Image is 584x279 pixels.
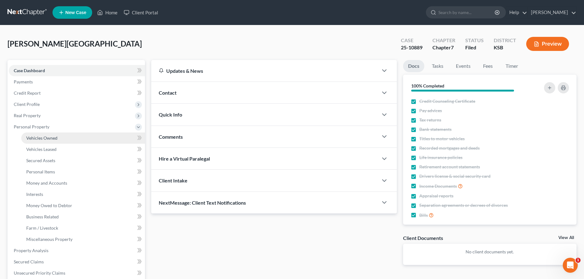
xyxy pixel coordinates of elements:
[14,113,41,118] span: Real Property
[21,189,145,200] a: Interests
[451,44,454,50] span: 7
[14,79,33,84] span: Payments
[401,37,422,44] div: Case
[432,37,455,44] div: Chapter
[451,60,476,72] a: Events
[14,124,49,129] span: Personal Property
[432,44,455,51] div: Chapter
[9,76,145,87] a: Payments
[494,44,516,51] div: KSB
[94,7,121,18] a: Home
[419,154,462,161] span: Life insurance policies
[26,169,55,174] span: Personal Items
[9,267,145,279] a: Unsecured Priority Claims
[65,10,86,15] span: New Case
[419,164,480,170] span: Retirement account statements
[26,225,58,231] span: Farm / Livestock
[26,237,72,242] span: Miscellaneous Property
[14,270,65,276] span: Unsecured Priority Claims
[506,7,527,18] a: Help
[7,39,142,48] span: [PERSON_NAME][GEOGRAPHIC_DATA]
[419,212,428,218] span: Bills
[14,102,40,107] span: Client Profile
[14,68,45,73] span: Case Dashboard
[411,83,444,88] strong: 100% Completed
[419,145,480,151] span: Recorded mortgages and deeds
[159,156,210,162] span: Hire a Virtual Paralegal
[159,112,182,117] span: Quick Info
[9,87,145,99] a: Credit Report
[501,60,523,72] a: Timer
[427,60,448,72] a: Tasks
[159,67,370,74] div: Updates & News
[26,147,57,152] span: Vehicles Leased
[526,37,569,51] button: Preview
[419,173,491,179] span: Drivers license & social security card
[21,166,145,177] a: Personal Items
[26,192,43,197] span: Interests
[26,135,57,141] span: Vehicles Owned
[159,200,246,206] span: NextMessage: Client Text Notifications
[576,258,581,263] span: 1
[419,117,441,123] span: Tax returns
[14,248,48,253] span: Property Analysis
[26,158,55,163] span: Secured Assets
[159,90,177,96] span: Contact
[21,177,145,189] a: Money and Accounts
[9,256,145,267] a: Secured Claims
[121,7,161,18] a: Client Portal
[419,202,508,208] span: Separation agreements or decrees of divorces
[403,235,443,241] div: Client Documents
[478,60,498,72] a: Fees
[419,183,457,189] span: Income Documents
[563,258,578,273] iframe: Intercom live chat
[419,193,453,199] span: Appraisal reports
[26,180,67,186] span: Money and Accounts
[494,37,516,44] div: District
[401,44,422,51] div: 25-10889
[408,249,572,255] p: No client documents yet.
[558,236,574,240] a: View All
[21,211,145,222] a: Business Related
[9,65,145,76] a: Case Dashboard
[14,259,44,264] span: Secured Claims
[21,144,145,155] a: Vehicles Leased
[21,132,145,144] a: Vehicles Owned
[465,37,484,44] div: Status
[21,200,145,211] a: Money Owed to Debtor
[438,7,496,18] input: Search by name...
[21,222,145,234] a: Farm / Livestock
[403,60,424,72] a: Docs
[419,98,475,104] span: Credit Counseling Certificate
[419,136,465,142] span: Titles to motor vehicles
[419,107,442,114] span: Pay advices
[528,7,576,18] a: [PERSON_NAME]
[14,90,41,96] span: Credit Report
[465,44,484,51] div: Filed
[26,203,72,208] span: Money Owed to Debtor
[159,134,183,140] span: Comments
[21,155,145,166] a: Secured Assets
[9,245,145,256] a: Property Analysis
[159,177,187,183] span: Client Intake
[21,234,145,245] a: Miscellaneous Property
[26,214,59,219] span: Business Related
[419,126,452,132] span: Bank statements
